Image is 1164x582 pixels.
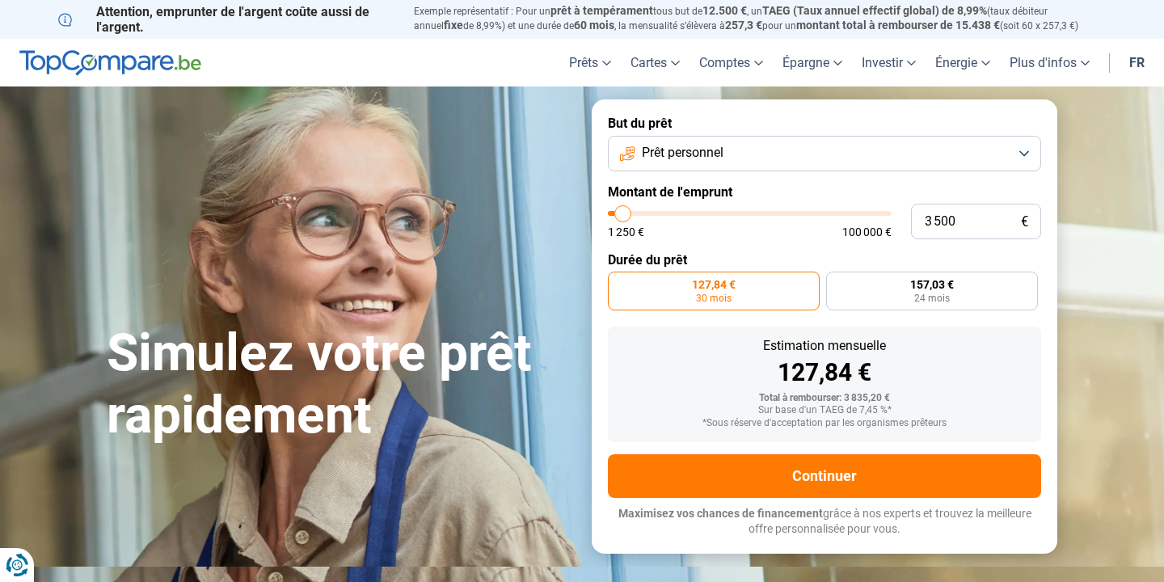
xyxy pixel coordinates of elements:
span: 60 mois [574,19,614,32]
span: 257,3 € [725,19,762,32]
a: Énergie [926,39,1000,86]
img: TopCompare [19,50,201,76]
span: 1 250 € [608,226,644,238]
span: 100 000 € [842,226,892,238]
span: prêt à tempérament [550,4,653,17]
span: 157,03 € [910,279,954,290]
a: Prêts [559,39,621,86]
h1: Simulez votre prêt rapidement [107,323,572,447]
a: Investir [852,39,926,86]
p: Exemple représentatif : Pour un tous but de , un (taux débiteur annuel de 8,99%) et une durée de ... [414,4,1106,33]
div: *Sous réserve d'acceptation par les organismes prêteurs [621,418,1028,429]
a: Cartes [621,39,690,86]
label: Montant de l'emprunt [608,184,1041,200]
span: 127,84 € [692,279,736,290]
button: Continuer [608,454,1041,498]
span: fixe [444,19,463,32]
p: Attention, emprunter de l'argent coûte aussi de l'argent. [58,4,394,35]
a: Plus d'infos [1000,39,1099,86]
p: grâce à nos experts et trouvez la meilleure offre personnalisée pour vous. [608,506,1041,538]
a: Comptes [690,39,773,86]
div: Sur base d'un TAEG de 7,45 %* [621,405,1028,416]
span: montant total à rembourser de 15.438 € [796,19,1000,32]
span: 30 mois [696,293,732,303]
span: € [1021,215,1028,229]
div: Estimation mensuelle [621,339,1028,352]
label: Durée du prêt [608,252,1041,268]
div: Total à rembourser: 3 835,20 € [621,393,1028,404]
a: fr [1120,39,1154,86]
span: Prêt personnel [642,144,723,162]
div: 127,84 € [621,361,1028,385]
span: TAEG (Taux annuel effectif global) de 8,99% [762,4,987,17]
label: But du prêt [608,116,1041,131]
span: 24 mois [914,293,950,303]
span: Maximisez vos chances de financement [618,507,823,520]
span: 12.500 € [702,4,747,17]
a: Épargne [773,39,852,86]
button: Prêt personnel [608,136,1041,171]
